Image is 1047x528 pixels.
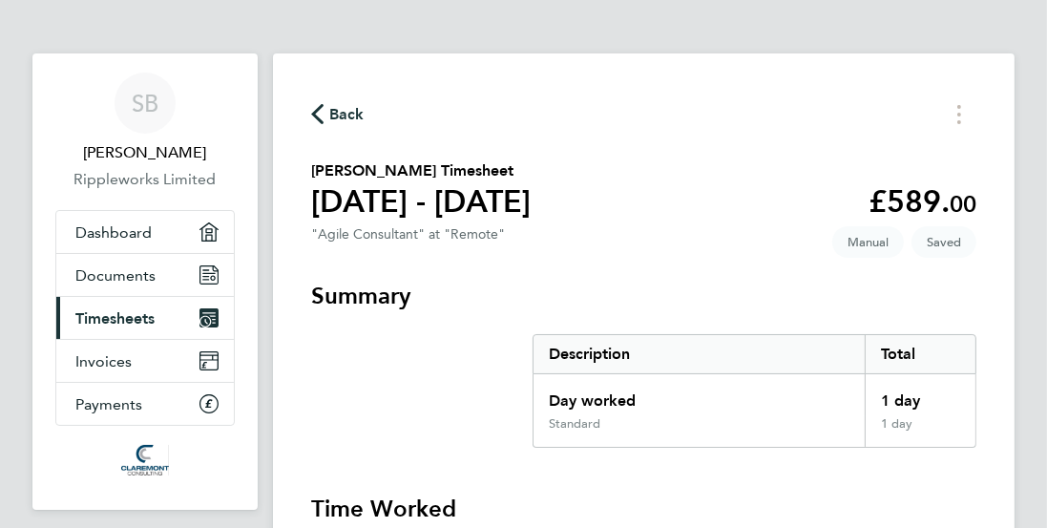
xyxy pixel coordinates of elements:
div: "Agile Consultant" at "Remote" [311,226,505,243]
span: SB [132,91,158,116]
h3: Summary [311,281,976,311]
a: Documents [56,254,234,296]
span: Timesheets [75,309,155,327]
h3: Time Worked [311,494,976,524]
div: 1 day [865,416,975,447]
a: Rippleworks Limited [55,168,235,191]
div: Total [865,335,975,373]
a: Invoices [56,340,234,382]
span: 00 [950,190,976,218]
h1: [DATE] - [DATE] [311,182,531,221]
span: Back [329,103,365,126]
div: 1 day [865,374,975,416]
div: Standard [549,416,600,432]
div: Summary [533,334,976,448]
span: This timesheet was manually created. [832,226,904,258]
div: Day worked [534,374,865,416]
span: Invoices [75,352,132,370]
div: Description [534,335,865,373]
a: Dashboard [56,211,234,253]
span: Dashboard [75,223,152,242]
button: Back [311,102,365,126]
button: Timesheets Menu [942,99,976,129]
app-decimal: £589. [869,183,976,220]
span: Documents [75,266,156,285]
span: This timesheet is Saved. [911,226,976,258]
a: Payments [56,383,234,425]
a: Go to home page [55,445,235,475]
span: Payments [75,395,142,413]
span: Simon Burdett [55,141,235,164]
nav: Main navigation [32,53,258,510]
a: SB[PERSON_NAME] [55,73,235,164]
a: Timesheets [56,297,234,339]
h2: [PERSON_NAME] Timesheet [311,159,531,182]
img: claremontconsulting1-logo-retina.png [121,445,168,475]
